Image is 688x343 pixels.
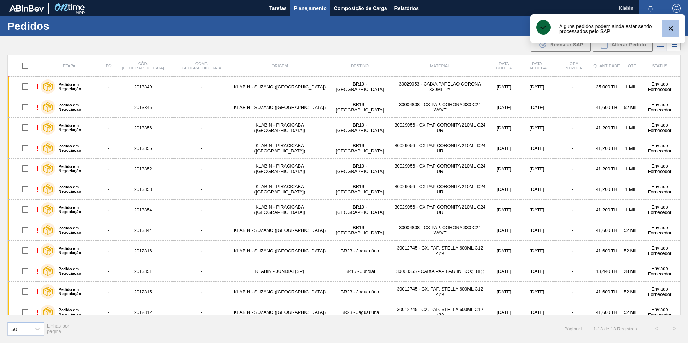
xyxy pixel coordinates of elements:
[564,326,583,331] span: Página : 1
[37,144,39,152] div: !
[103,159,114,179] td: -
[555,241,591,261] td: -
[55,267,100,275] label: Pedido em Negociação
[623,261,639,282] td: 28 MIL
[172,77,231,97] td: -
[55,246,100,255] label: Pedido em Negociação
[114,77,172,97] td: 2013849
[488,220,520,241] td: [DATE]
[103,261,114,282] td: -
[520,118,555,138] td: [DATE]
[520,138,555,159] td: [DATE]
[55,144,100,152] label: Pedido em Negociação
[639,220,681,241] td: Enviado Fornecedor
[639,138,681,159] td: Enviado Fornecedor
[103,200,114,220] td: -
[181,61,222,70] span: Comp. [GEOGRAPHIC_DATA]
[122,61,164,70] span: Cód. [GEOGRAPHIC_DATA]
[8,138,681,159] a: !Pedido em Negociação-2013855-KLABIN - PIRACICABA ([GEOGRAPHIC_DATA])BR19 - [GEOGRAPHIC_DATA]3002...
[37,288,39,296] div: !
[328,179,391,200] td: BR19 - [GEOGRAPHIC_DATA]
[623,179,639,200] td: 1 MIL
[114,138,172,159] td: 2013855
[623,118,639,138] td: 1 MIL
[172,200,231,220] td: -
[639,3,662,13] button: Notificações
[328,302,391,323] td: BR23 - Jaguariúna
[392,282,488,302] td: 30012745 - CX. PAP. STELLA 600ML C12 429
[114,241,172,261] td: 2012816
[639,118,681,138] td: Enviado Fornecedor
[666,320,684,338] button: >
[37,83,39,91] div: !
[37,308,39,316] div: !
[555,282,591,302] td: -
[55,82,100,91] label: Pedido em Negociação
[37,124,39,132] div: !
[114,200,172,220] td: 2013854
[623,282,639,302] td: 52 MIL
[103,138,114,159] td: -
[623,302,639,323] td: 52 MIL
[639,200,681,220] td: Enviado Fornecedor
[590,97,623,118] td: 41,600 TH
[103,241,114,261] td: -
[590,220,623,241] td: 41,600 TH
[8,302,681,323] a: !Pedido em Negociação-2012812-KLABIN - SUZANO ([GEOGRAPHIC_DATA])BR23 - Jaguariúna30012745 - CX. ...
[269,4,287,13] span: Tarefas
[488,77,520,97] td: [DATE]
[172,118,231,138] td: -
[172,97,231,118] td: -
[55,308,100,316] label: Pedido em Negociação
[351,64,369,68] span: Destino
[55,123,100,132] label: Pedido em Negociação
[392,159,488,179] td: 30029056 - CX PAP CORONITA 210ML C24 UR
[520,179,555,200] td: [DATE]
[37,206,39,214] div: !
[590,138,623,159] td: 41,200 TH
[667,38,681,51] div: Visão em Cards
[232,138,328,159] td: KLABIN - PIRACICABA ([GEOGRAPHIC_DATA])
[232,282,328,302] td: KLABIN - SUZANO ([GEOGRAPHIC_DATA])
[392,220,488,241] td: 30004808 - CX PAP. CORONA 330 C24 WAVE
[114,97,172,118] td: 2013845
[639,179,681,200] td: Enviado Fornecedor
[172,159,231,179] td: -
[555,302,591,323] td: -
[172,241,231,261] td: -
[590,302,623,323] td: 41,600 TH
[328,118,391,138] td: BR19 - [GEOGRAPHIC_DATA]
[106,64,112,68] span: PO
[392,77,488,97] td: 30029053 - CAIXA PAPELAO CORONA 330ML PY
[172,138,231,159] td: -
[555,200,591,220] td: -
[590,179,623,200] td: 41,200 TH
[639,77,681,97] td: Enviado Fornecedor
[8,77,681,97] a: !Pedido em Negociação-2013849-KLABIN - SUZANO ([GEOGRAPHIC_DATA])BR19 - [GEOGRAPHIC_DATA]30029053...
[172,261,231,282] td: -
[11,326,17,332] div: 50
[55,205,100,214] label: Pedido em Negociação
[114,302,172,323] td: 2012812
[555,220,591,241] td: -
[103,179,114,200] td: -
[37,165,39,173] div: !
[114,282,172,302] td: 2012815
[55,103,100,111] label: Pedido em Negociação
[8,241,681,261] a: !Pedido em Negociação-2012816-KLABIN - SUZANO ([GEOGRAPHIC_DATA])BR23 - Jaguariúna30012745 - CX. ...
[172,179,231,200] td: -
[623,220,639,241] td: 52 MIL
[520,282,555,302] td: [DATE]
[8,200,681,220] a: !Pedido em Negociação-2013854-KLABIN - PIRACICABA ([GEOGRAPHIC_DATA])BR19 - [GEOGRAPHIC_DATA]3002...
[103,220,114,241] td: -
[232,200,328,220] td: KLABIN - PIRACICABA ([GEOGRAPHIC_DATA])
[232,179,328,200] td: KLABIN - PIRACICABA ([GEOGRAPHIC_DATA])
[593,64,620,68] span: Quantidade
[392,302,488,323] td: 30012745 - CX. PAP. STELLA 600ML C12 429
[8,220,681,241] a: !Pedido em Negociação-2013844-KLABIN - SUZANO ([GEOGRAPHIC_DATA])BR19 - [GEOGRAPHIC_DATA]30004808...
[520,220,555,241] td: [DATE]
[639,261,681,282] td: Enviado Fornecedor
[394,4,419,13] span: Relatórios
[496,61,512,70] span: Data coleta
[563,61,582,70] span: Hora Entrega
